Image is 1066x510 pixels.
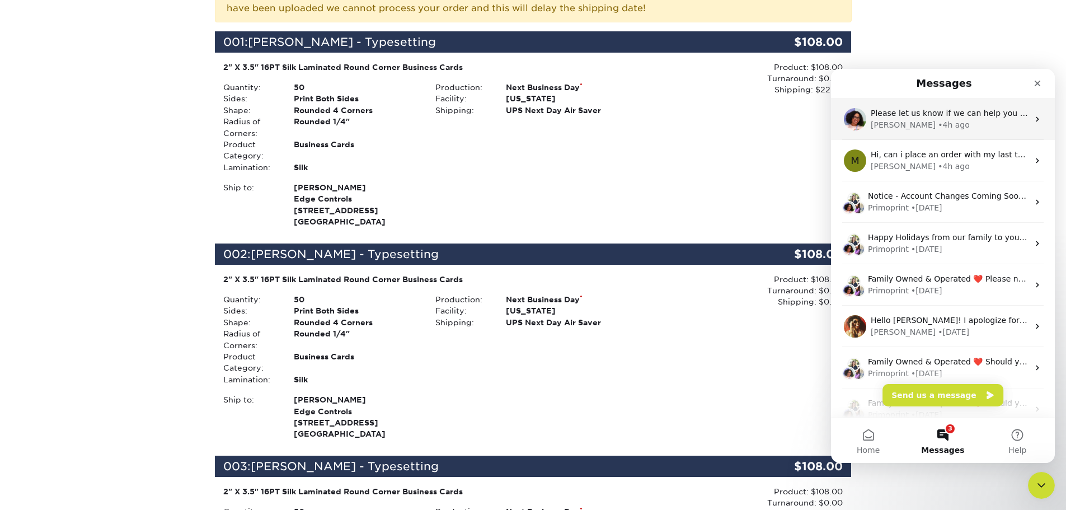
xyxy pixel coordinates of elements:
[285,162,427,173] div: Silk
[215,93,285,104] div: Sides:
[285,374,427,385] div: Silk
[223,62,631,73] div: 2" X 3.5" 16PT Silk Laminated Round Corner Business Cards
[26,377,49,385] span: Home
[745,456,852,477] div: $108.00
[215,116,285,139] div: Radius of Corners:
[497,305,639,316] div: [US_STATE]
[11,298,25,311] img: Avery avatar
[21,215,34,228] img: Erica avatar
[80,299,111,311] div: • [DATE]
[251,247,439,261] span: [PERSON_NAME] - Typesetting
[215,105,285,116] div: Shape:
[80,340,111,352] div: • [DATE]
[285,294,427,305] div: 50
[497,82,639,93] div: Next Business Day
[11,132,25,146] img: Avery avatar
[285,105,427,116] div: Rounded 4 Corners
[80,175,111,186] div: • [DATE]
[107,92,139,104] div: • 4h ago
[16,165,30,178] img: Irene avatar
[215,294,285,305] div: Quantity:
[285,93,427,104] div: Print Both Sides
[745,244,852,265] div: $108.00
[427,82,497,93] div: Production:
[294,406,419,417] span: Edge Controls
[223,274,631,285] div: 2" X 3.5" 16PT Silk Laminated Round Corner Business Cards
[1028,472,1055,499] iframe: Intercom live chat
[294,394,419,438] strong: [GEOGRAPHIC_DATA]
[223,486,631,497] div: 2" X 3.5" 16PT Silk Laminated Round Corner Business Cards
[16,206,30,219] img: Irene avatar
[16,289,30,302] img: Irene avatar
[285,139,427,162] div: Business Cards
[37,133,78,145] div: Primoprint
[497,317,639,328] div: UPS Next Day Air Saver
[497,105,639,116] div: UPS Next Day Air Saver
[294,182,419,193] span: [PERSON_NAME]
[427,317,497,328] div: Shipping:
[427,105,497,116] div: Shipping:
[90,377,133,385] span: Messages
[639,62,843,96] div: Product: $108.00 Turnaround: $0.00 Shipping: $22.25
[80,216,111,228] div: • [DATE]
[215,244,745,265] div: 002:
[215,317,285,328] div: Shape:
[40,81,223,90] span: Hi, can i place an order with my last template?
[215,182,285,228] div: Ship to:
[248,35,436,49] span: [PERSON_NAME] - Typesetting
[37,175,78,186] div: Primoprint
[285,328,427,351] div: Rounded 1/4"
[13,81,35,103] div: Profile image for Michael
[37,299,78,311] div: Primoprint
[215,328,285,351] div: Radius of Corners:
[285,82,427,93] div: 50
[215,305,285,316] div: Sides:
[51,315,172,338] button: Send us a message
[37,288,819,297] span: Family Owned & Operated ❤️ Should you have any questions regarding your order or products, please...
[215,162,285,173] div: Lamination:
[294,394,419,405] span: [PERSON_NAME]
[21,132,34,146] img: Erica avatar
[294,417,419,428] span: [STREET_ADDRESS]
[427,305,497,316] div: Facility:
[16,123,30,137] img: Irene avatar
[11,174,25,187] img: Avery avatar
[21,174,34,187] img: Erica avatar
[74,349,149,394] button: Messages
[40,40,431,49] span: Please let us know if we can help you further or if you have any other questions. Have a great day!
[11,339,25,353] img: Avery avatar
[215,31,745,53] div: 001:
[251,460,439,473] span: [PERSON_NAME] - Typesetting
[80,133,111,145] div: • [DATE]
[294,193,419,204] span: Edge Controls
[40,92,105,104] div: [PERSON_NAME]
[40,247,897,256] span: Hello [PERSON_NAME]! I apologize for the error, I have updated and re-uploaded your proofs with t...
[294,205,419,216] span: [STREET_ADDRESS]
[294,182,419,226] strong: [GEOGRAPHIC_DATA]
[215,139,285,162] div: Product Category:
[285,351,427,374] div: Business Cards
[16,330,30,344] img: Irene avatar
[639,274,843,308] div: Product: $108.00 Turnaround: $0.00 Shipping: $0.00
[215,374,285,385] div: Lamination:
[285,116,427,139] div: Rounded 1/4"
[745,31,852,53] div: $108.00
[497,93,639,104] div: [US_STATE]
[21,298,34,311] img: Erica avatar
[107,50,139,62] div: • 4h ago
[285,305,427,316] div: Print Both Sides
[427,294,497,305] div: Production:
[149,349,224,394] button: Help
[215,351,285,374] div: Product Category:
[37,340,78,352] div: Primoprint
[177,377,195,385] span: Help
[285,317,427,328] div: Rounded 4 Corners
[831,69,1055,463] iframe: Intercom live chat
[497,294,639,305] div: Next Business Day
[215,82,285,93] div: Quantity:
[13,246,35,269] img: Profile image for Alexis
[427,93,497,104] div: Facility:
